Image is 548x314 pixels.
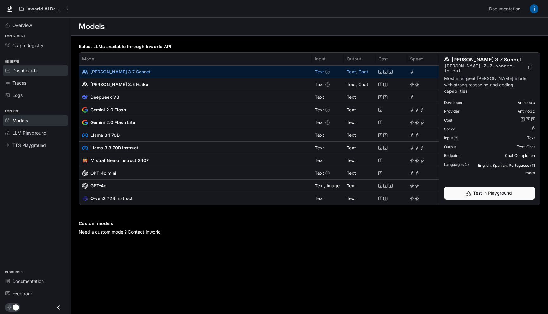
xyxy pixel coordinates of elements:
p: Text [347,170,369,176]
p: [PERSON_NAME] 3.7 Sonnet [90,69,294,75]
button: Close drawer [51,301,66,314]
span: Cost [444,117,469,123]
p: GPT-4o mini [90,170,294,176]
p: Text [315,145,324,151]
div: Model [82,56,95,61]
h6: Need a custom model? [79,229,540,235]
a: Currently supported by Inworld: Text Supported by model: Text, Code, Images, Audio, Video, Video ... [315,104,340,116]
a: Text [315,142,340,154]
p: Text [347,157,369,164]
div: Input [315,56,326,61]
button: Sort [96,54,105,63]
a: Text [347,167,372,179]
div: Currently supported by Inworld: Text Supported by model: Text, Image [315,167,330,179]
div: Currently supported by Inworld: Text Supported by model: Text, Image [315,78,330,91]
a: [PERSON_NAME] 3.7 Sonnet [82,66,309,78]
span: LLM Playground [12,129,47,136]
a: Text [347,180,372,192]
p: Text [315,170,324,176]
a: Gemini 2.0 Flash Lite [82,116,309,129]
div: Output [347,56,361,61]
div: Currently supported by Inworld: Text Supported by model: Text, Image [315,66,330,78]
p: Text, Image [315,183,340,189]
a: Currently supported by Inworld: Text Supported by model: Text, Image [315,66,340,78]
p: Most intelligent [PERSON_NAME] model with strong reasoning and coding capabilities. [444,75,535,94]
p: Gemini 2.0 Flash [90,107,294,113]
a: [PERSON_NAME] 3.5 Haiku [82,78,309,91]
a: Text [347,129,372,141]
a: Qwen2 72B Instruct [82,192,309,205]
span: Dark mode toggle [13,304,19,311]
a: Graph Registry [3,40,68,51]
button: Sort [424,54,434,63]
p: Text [315,107,324,113]
p: Text [315,69,324,75]
span: Currently supported by Inworld: Text Supported by model: Text, Image [444,135,469,141]
button: User avatar [528,3,540,15]
button: All workspaces [16,3,72,15]
span: Output [444,144,469,150]
a: Text [315,154,340,167]
span: Graph Registry [12,42,43,49]
a: Llama 3.1 70B [82,129,309,141]
span: Provider [444,108,469,115]
a: Text [347,192,372,205]
h6: Select LLMs available through Inworld API [79,43,540,50]
p: Text [315,132,324,138]
span: Logs [12,92,23,98]
p: DeepSeek V3 [90,94,294,100]
p: GPT-4o [90,183,294,189]
p: Text [347,145,369,151]
span: Text [527,135,535,140]
span: Documentation [12,278,44,285]
a: Text [347,142,372,154]
span: Chat Completion [505,153,535,159]
div: Currently supported by Inworld: Text Supported by model: Text, Code, Images, Audio, Video, Video ... [315,104,330,116]
p: Text [347,94,369,100]
p: Inworld AI Demos [26,6,62,12]
a: Text [347,116,372,129]
p: [PERSON_NAME] 3.7 Sonnet [452,56,521,63]
a: Text [347,104,372,116]
p: Text [347,132,369,138]
a: Text, Image [315,180,340,192]
a: Text [347,154,372,167]
a: Overview [3,20,68,31]
p: Text [315,119,324,126]
a: Test in Playground [444,187,535,200]
a: Currently supported by Inworld: Text Supported by model: Text, Images, Video, Audio, PDF [315,116,340,129]
a: Dashboards [3,65,68,76]
span: Anthropic [518,99,535,106]
a: Logs [3,90,68,101]
div: Cost [378,56,388,61]
a: GPT-4o mini [82,167,309,179]
p: Text [315,94,324,100]
p: Text [315,81,324,88]
a: Currently supported by Inworld: Text Supported by model: Text, Image [315,167,340,179]
a: LLM Playground [3,127,68,138]
a: Text, Chat [347,78,372,91]
a: GPT-4o [82,180,309,192]
a: Gemini 2.0 Flash [82,104,309,116]
a: Text [315,129,340,141]
span: Overview [12,22,32,28]
a: Documentation [3,276,68,287]
button: Sort [388,54,398,63]
span: Feedback [12,290,33,297]
p: Text [347,107,369,113]
a: Models [3,115,68,126]
span: Text, Chat [517,144,535,150]
span: Traces [12,79,26,86]
p: Mistral Nemo Instruct 2407 [90,157,294,164]
img: User avatar [530,4,538,13]
span: Endpoints [444,153,469,159]
span: Dashboards [12,67,37,74]
span: Anthropic [518,108,535,115]
p: Text, Chat [347,69,369,75]
h6: Custom models [79,220,540,227]
span: English, Spanish, Portuguese, Italian, French, Indonesian, German, Arabic, Chinese, Korean, Japan... [478,163,535,175]
a: Text [315,192,340,205]
a: Mistral Nemo Instruct 2407 [82,154,309,167]
p: Text [347,195,369,202]
p: Text [315,157,324,164]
